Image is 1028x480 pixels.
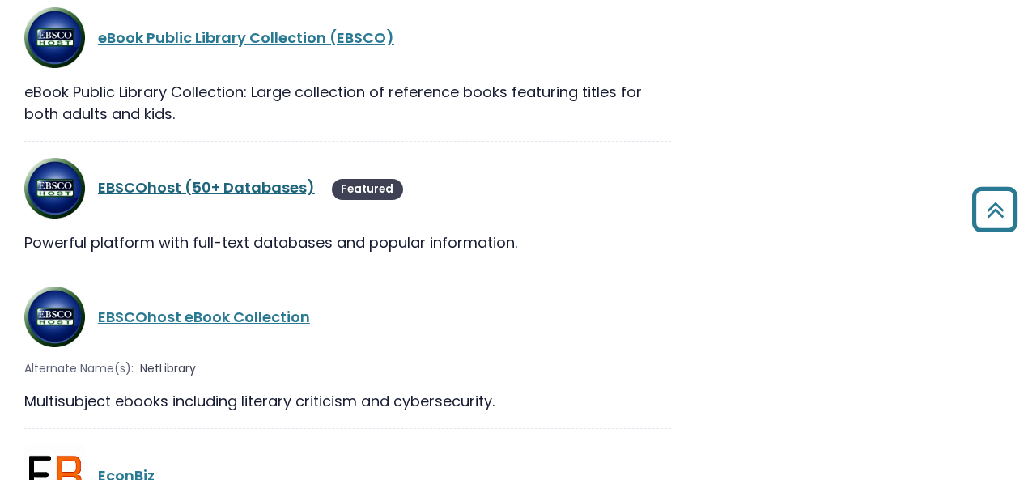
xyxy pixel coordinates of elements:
div: Multisubject ebooks including literary criticism and cybersecurity. [24,390,671,412]
span: Alternate Name(s): [24,360,134,377]
a: EBSCOhost (50+ Databases) [98,177,315,198]
div: eBook Public Library Collection: Large collection of reference books featuring titles for both ad... [24,81,671,125]
div: Powerful platform with full-text databases and popular information. [24,232,671,253]
a: Back to Top [966,194,1024,224]
a: EBSCOhost eBook Collection [98,307,310,327]
span: NetLibrary [140,360,196,377]
span: Featured [332,179,403,200]
a: eBook Public Library Collection (EBSCO) [98,28,394,48]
